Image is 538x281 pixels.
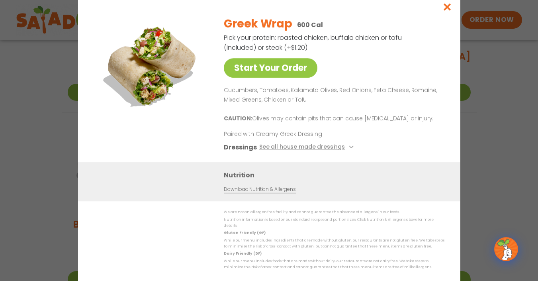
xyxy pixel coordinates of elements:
[224,217,444,229] p: Nutrition information is based on our standard recipes and portion sizes. Click Nutrition & Aller...
[224,186,295,193] a: Download Nutrition & Allergens
[224,114,252,122] b: CAUTION:
[224,258,444,270] p: While our menu includes foods that are made without dairy, our restaurants are not dairy free. We...
[224,251,261,256] strong: Dairy Friendly (DF)
[495,238,517,260] img: wpChatIcon
[224,238,444,250] p: While our menu includes ingredients that are made without gluten, our restaurants are not gluten ...
[224,33,403,53] p: Pick your protein: roasted chicken, buffalo chicken or tofu (included) or steak (+$1.20)
[224,114,441,124] p: Olives may contain pits that can cause [MEDICAL_DATA] or injury.
[297,20,323,30] p: 600 Cal
[224,142,257,152] h3: Dressings
[259,142,356,152] button: See all house made dressings
[224,170,448,180] h3: Nutrition
[224,230,265,235] strong: Gluten Friendly (GF)
[224,58,317,78] a: Start Your Order
[224,16,292,32] h2: Greek Wrap
[224,209,444,215] p: We are not an allergen free facility and cannot guarantee the absence of allergens in our foods.
[96,10,207,121] img: Featured product photo for Greek Wrap
[224,130,371,138] p: Paired with Creamy Greek Dressing
[224,86,441,105] p: Cucumbers, Tomatoes, Kalamata Olives, Red Onions, Feta Cheese, Romaine, Mixed Greens, Chicken or ...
